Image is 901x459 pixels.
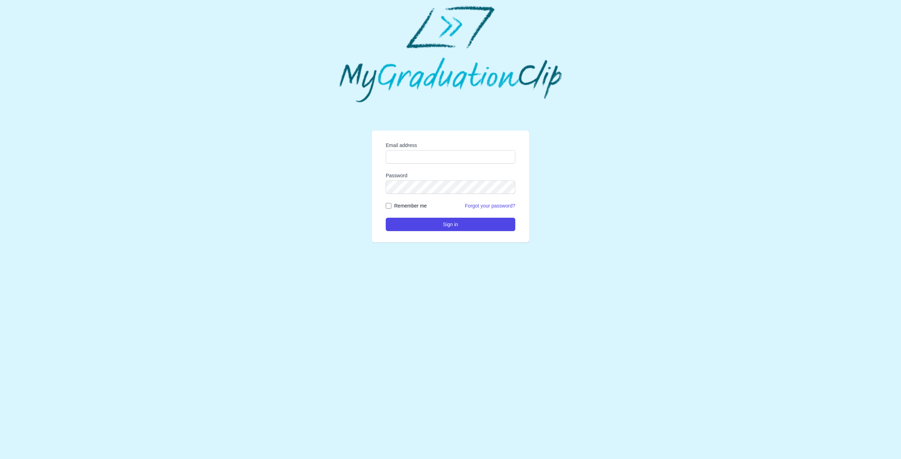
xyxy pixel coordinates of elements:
label: Password [386,172,515,179]
button: Sign in [386,218,515,231]
label: Email address [386,142,515,149]
label: Remember me [394,202,427,209]
a: Forgot your password? [465,203,515,209]
img: MyGraduationClip [339,6,562,102]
